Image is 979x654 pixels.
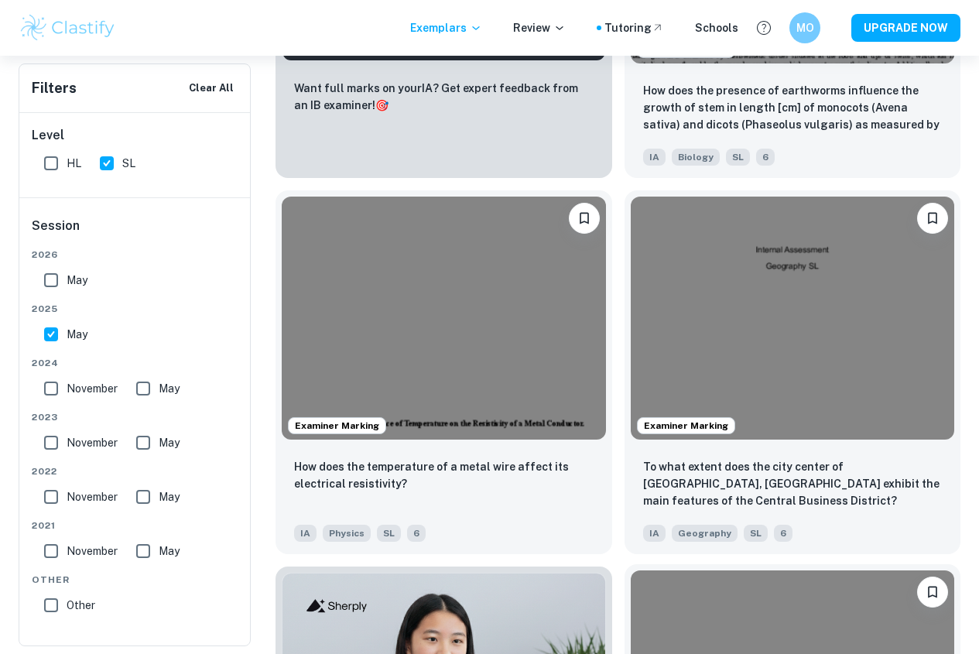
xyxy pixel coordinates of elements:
[159,543,180,560] span: May
[294,80,594,114] p: Want full marks on your IA ? Get expert feedback from an IB examiner!
[282,197,606,440] img: Physics IA example thumbnail: How does the temperature of a metal wire
[672,149,720,166] span: Biology
[726,149,750,166] span: SL
[67,380,118,397] span: November
[67,488,118,505] span: November
[323,525,371,542] span: Physics
[672,525,738,542] span: Geography
[744,525,768,542] span: SL
[375,99,389,111] span: 🎯
[377,525,401,542] span: SL
[67,326,87,343] span: May
[32,302,239,316] span: 2025
[604,19,664,36] a: Tutoring
[756,149,775,166] span: 6
[67,155,81,172] span: HL
[67,272,87,289] span: May
[569,203,600,234] button: Bookmark
[32,217,239,248] h6: Session
[796,19,814,36] h6: MO
[643,458,943,509] p: To what extent does the city center of Leszno, Poland exhibit the main features of the Central Bu...
[19,12,117,43] img: Clastify logo
[32,356,239,370] span: 2024
[643,525,666,542] span: IA
[513,19,566,36] p: Review
[643,149,666,166] span: IA
[32,77,77,99] h6: Filters
[32,126,239,145] h6: Level
[32,464,239,478] span: 2022
[294,458,594,492] p: How does the temperature of a metal wire affect its electrical resistivity?
[625,190,961,554] a: Examiner MarkingBookmarkTo what extent does the city center of Leszno, Poland exhibit the main fe...
[67,543,118,560] span: November
[185,77,238,100] button: Clear All
[32,519,239,532] span: 2021
[631,197,955,440] img: Geography IA example thumbnail: To what extent does the city center of L
[32,248,239,262] span: 2026
[122,155,135,172] span: SL
[67,434,118,451] span: November
[276,190,612,554] a: Examiner MarkingBookmarkHow does the temperature of a metal wire affect its electrical resistivit...
[638,419,734,433] span: Examiner Marking
[751,15,777,41] button: Help and Feedback
[32,573,239,587] span: Other
[643,82,943,135] p: How does the presence of earthworms influence the growth of stem in length [cm] of monocots (Aven...
[789,12,820,43] button: MO
[410,19,482,36] p: Exemplars
[159,380,180,397] span: May
[695,19,738,36] a: Schools
[289,419,385,433] span: Examiner Marking
[159,434,180,451] span: May
[159,488,180,505] span: May
[67,597,95,614] span: Other
[851,14,960,42] button: UPGRADE NOW
[294,525,317,542] span: IA
[774,525,792,542] span: 6
[917,203,948,234] button: Bookmark
[407,525,426,542] span: 6
[917,577,948,608] button: Bookmark
[32,410,239,424] span: 2023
